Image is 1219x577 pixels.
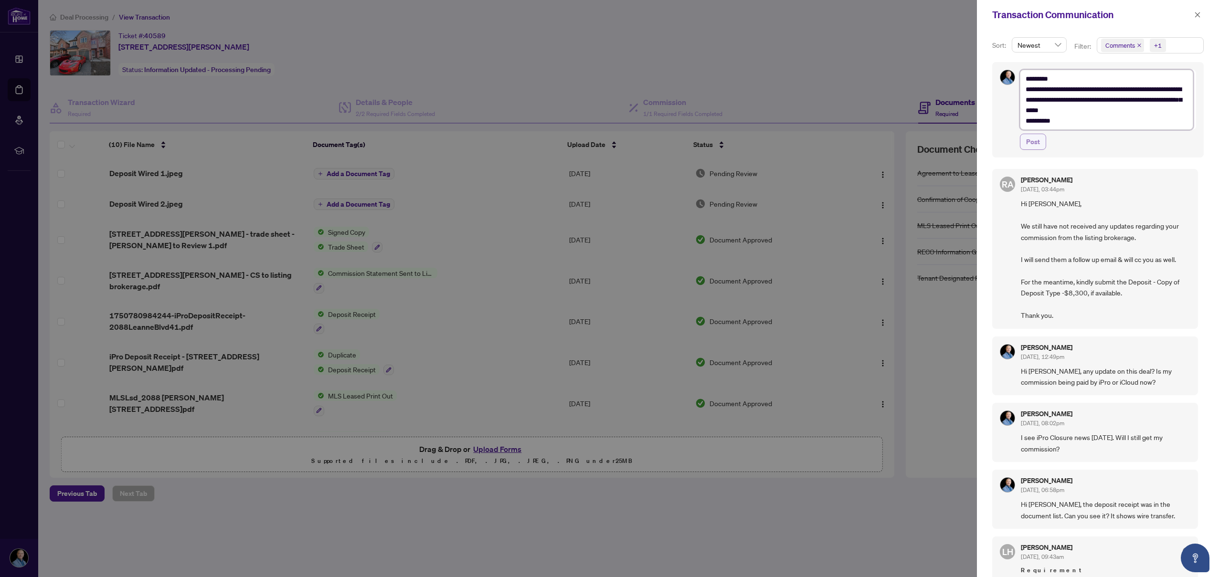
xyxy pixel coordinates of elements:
span: Newest [1018,38,1061,52]
div: Transaction Communication [992,8,1191,22]
h5: [PERSON_NAME] [1021,544,1072,551]
span: [DATE], 09:43am [1021,553,1064,560]
img: Profile Icon [1000,411,1015,425]
span: Requirement [1021,566,1190,575]
h5: [PERSON_NAME] [1021,477,1072,484]
h5: [PERSON_NAME] [1021,177,1072,183]
span: check-circle [1183,547,1190,555]
span: [DATE], 08:02pm [1021,420,1064,427]
span: Comments [1105,41,1135,50]
p: Sort: [992,40,1008,51]
p: Filter: [1074,41,1092,52]
span: Hi [PERSON_NAME], any update on this deal? Is my commission being paid by iPro or iCloud now? [1021,366,1190,388]
span: Hi [PERSON_NAME], the deposit receipt was in the document list. Can you see it? It shows wire tra... [1021,499,1190,521]
h5: [PERSON_NAME] [1021,344,1072,351]
img: Profile Icon [1000,345,1015,359]
img: Profile Icon [1000,478,1015,492]
button: Open asap [1181,544,1209,572]
h5: [PERSON_NAME] [1021,410,1072,417]
span: Hi [PERSON_NAME], We still have not received any updates regarding your commission from the listi... [1021,198,1190,321]
span: RA [1002,178,1014,191]
span: Post [1026,134,1040,149]
span: [DATE], 03:44pm [1021,186,1064,193]
span: close [1194,11,1201,18]
span: I see iPro Closure news [DATE]. Will I still get my commission? [1021,432,1190,454]
span: Comments [1101,39,1144,52]
span: close [1137,43,1142,48]
button: Post [1020,134,1046,150]
span: [DATE], 12:49pm [1021,353,1064,360]
span: LH [1002,545,1013,558]
span: [DATE], 06:58pm [1021,486,1064,493]
div: +1 [1154,41,1162,50]
img: Profile Icon [1000,70,1015,84]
